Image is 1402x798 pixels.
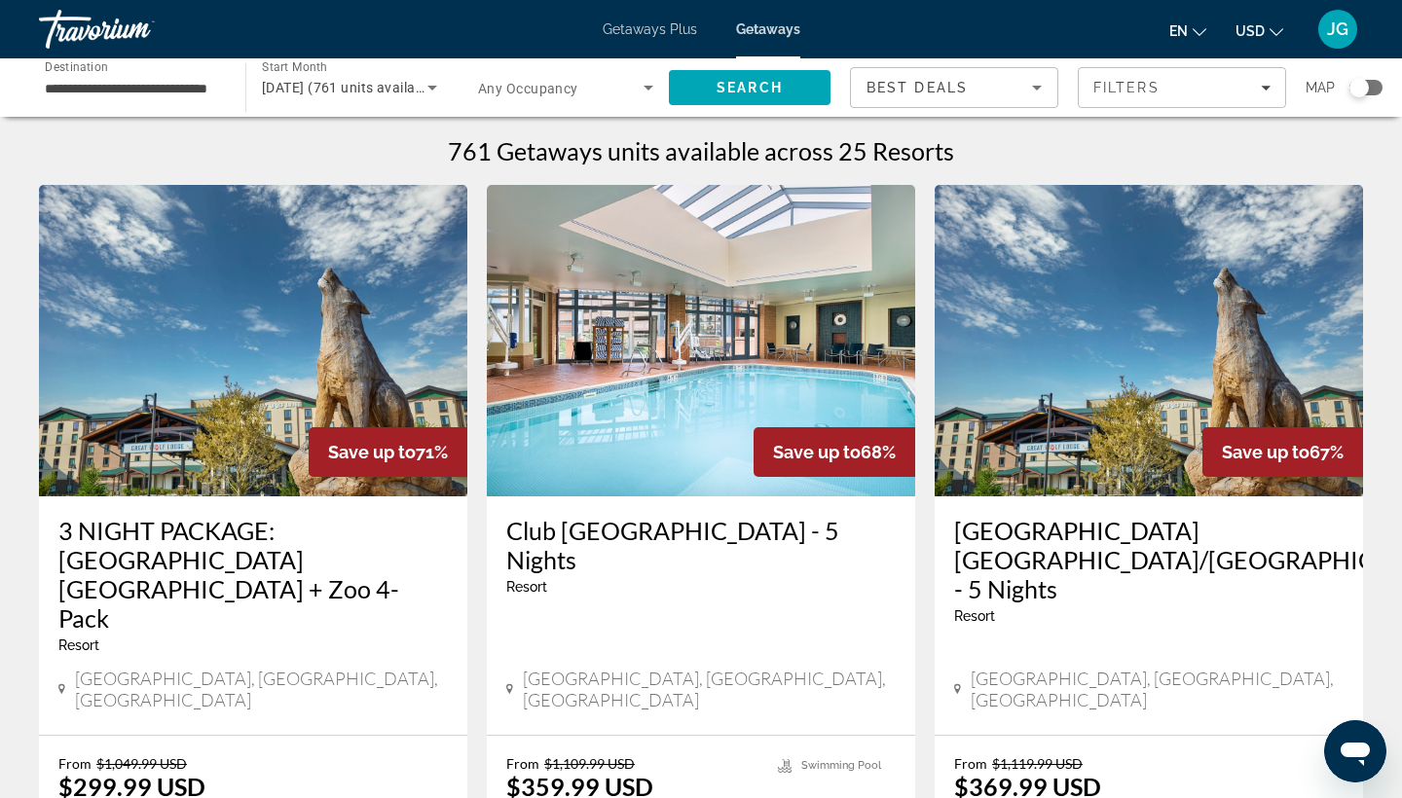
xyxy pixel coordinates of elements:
[1093,80,1160,95] span: Filters
[867,76,1042,99] mat-select: Sort by
[448,136,954,165] h1: 761 Getaways units available across 25 Resorts
[478,81,578,96] span: Any Occupancy
[1312,9,1363,50] button: User Menu
[717,80,783,95] span: Search
[1324,720,1386,782] iframe: Button to launch messaging window
[954,608,995,624] span: Resort
[1169,23,1188,39] span: en
[75,668,448,710] span: [GEOGRAPHIC_DATA], [GEOGRAPHIC_DATA], [GEOGRAPHIC_DATA]
[58,755,92,772] span: From
[773,442,861,462] span: Save up to
[39,185,467,496] img: 3 NIGHT PACKAGE: Great Wolf Lodge Baltimore + Zoo 4-Pack
[309,427,467,477] div: 71%
[971,668,1344,710] span: [GEOGRAPHIC_DATA], [GEOGRAPHIC_DATA], [GEOGRAPHIC_DATA]
[523,668,896,710] span: [GEOGRAPHIC_DATA], [GEOGRAPHIC_DATA], [GEOGRAPHIC_DATA]
[58,637,99,653] span: Resort
[328,442,416,462] span: Save up to
[1306,74,1335,101] span: Map
[801,759,881,772] span: Swimming Pool
[506,516,896,574] a: Club [GEOGRAPHIC_DATA] - 5 Nights
[1236,17,1283,45] button: Change currency
[1078,67,1286,108] button: Filters
[1327,19,1348,39] span: JG
[39,4,234,54] a: Travorium
[506,755,539,772] span: From
[96,755,187,772] span: $1,049.99 USD
[954,755,987,772] span: From
[487,185,915,496] img: Club Wyndham National Harbor - 5 Nights
[736,21,800,37] a: Getaways
[506,579,547,595] span: Resort
[935,185,1363,496] img: Great Wolf Lodge Perryville/Baltimore - 5 Nights
[603,21,697,37] a: Getaways Plus
[544,755,635,772] span: $1,109.99 USD
[262,80,439,95] span: [DATE] (761 units available)
[1222,442,1310,462] span: Save up to
[992,755,1083,772] span: $1,119.99 USD
[45,59,108,73] span: Destination
[1202,427,1363,477] div: 67%
[1169,17,1206,45] button: Change language
[754,427,915,477] div: 68%
[867,80,968,95] span: Best Deals
[262,60,327,74] span: Start Month
[58,516,448,633] a: 3 NIGHT PACKAGE: [GEOGRAPHIC_DATA] [GEOGRAPHIC_DATA] + Zoo 4-Pack
[45,77,220,100] input: Select destination
[1236,23,1265,39] span: USD
[669,70,830,105] button: Search
[954,516,1344,603] a: [GEOGRAPHIC_DATA] [GEOGRAPHIC_DATA]/[GEOGRAPHIC_DATA] - 5 Nights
